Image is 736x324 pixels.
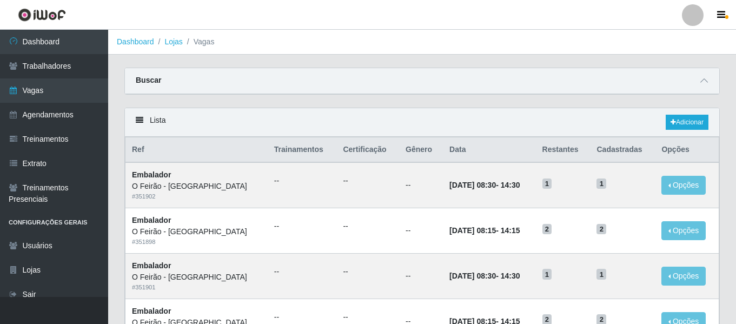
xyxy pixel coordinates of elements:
[343,312,393,323] ul: --
[399,137,443,163] th: Gênero
[501,272,520,280] time: 14:30
[655,137,719,163] th: Opções
[399,208,443,254] td: --
[18,8,66,22] img: CoreUI Logo
[501,181,520,189] time: 14:30
[661,221,706,240] button: Opções
[132,261,171,270] strong: Embalador
[336,137,399,163] th: Certificação
[274,266,330,277] ul: --
[132,307,171,315] strong: Embalador
[449,181,496,189] time: [DATE] 08:30
[542,269,552,280] span: 1
[117,37,154,46] a: Dashboard
[343,266,393,277] ul: --
[268,137,337,163] th: Trainamentos
[343,175,393,187] ul: --
[449,272,496,280] time: [DATE] 08:30
[274,175,330,187] ul: --
[125,137,268,163] th: Ref
[449,226,520,235] strong: -
[132,170,171,179] strong: Embalador
[183,36,215,48] li: Vagas
[666,115,708,130] a: Adicionar
[542,178,552,189] span: 1
[449,181,520,189] strong: -
[164,37,182,46] a: Lojas
[132,192,261,201] div: # 351902
[449,272,520,280] strong: -
[132,216,171,224] strong: Embalador
[590,137,655,163] th: Cadastradas
[132,283,261,292] div: # 351901
[596,178,606,189] span: 1
[542,224,552,235] span: 2
[501,226,520,235] time: 14:15
[596,224,606,235] span: 2
[132,237,261,247] div: # 351898
[399,253,443,299] td: --
[274,312,330,323] ul: --
[661,267,706,286] button: Opções
[274,221,330,232] ul: --
[108,30,736,55] nav: breadcrumb
[136,76,161,84] strong: Buscar
[343,221,393,232] ul: --
[132,226,261,237] div: O Feirão - [GEOGRAPHIC_DATA]
[449,226,496,235] time: [DATE] 08:15
[399,162,443,208] td: --
[132,181,261,192] div: O Feirão - [GEOGRAPHIC_DATA]
[596,269,606,280] span: 1
[536,137,591,163] th: Restantes
[443,137,535,163] th: Data
[661,176,706,195] button: Opções
[125,108,719,137] div: Lista
[132,272,261,283] div: O Feirão - [GEOGRAPHIC_DATA]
